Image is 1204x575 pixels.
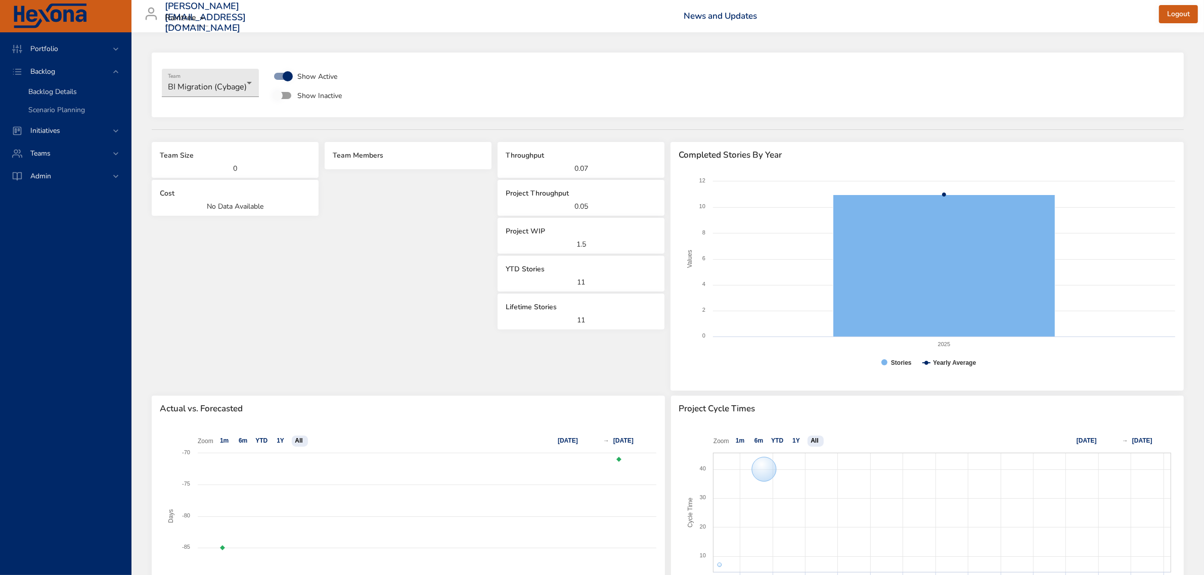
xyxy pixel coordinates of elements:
[506,150,656,161] h6: Throughput
[679,150,1176,160] span: Completed Stories By Year
[295,437,302,444] text: All
[686,497,693,528] text: Cycle Time
[702,229,705,235] text: 8
[506,315,656,325] p: 11
[506,188,656,199] h6: Project Throughput
[22,44,66,54] span: Portfolio
[160,150,310,161] h6: Team Size
[933,359,976,366] text: Yearly Average
[506,239,656,250] p: 1.5
[220,437,229,444] text: 1m
[198,438,213,445] text: Zoom
[699,552,705,558] text: 10
[333,150,483,161] h6: Team Members
[506,264,656,275] h6: YTD Stories
[239,437,247,444] text: 6m
[22,126,68,135] span: Initiatives
[506,201,656,212] p: 0.05
[160,404,657,414] span: Actual vs. Forecasted
[162,69,259,97] div: BI Migration (Cybage)
[297,71,337,82] span: Show Active
[22,171,59,181] span: Admin
[811,437,818,444] text: All
[714,438,729,445] text: Zoom
[12,4,88,29] img: Hexona
[771,437,783,444] text: YTD
[160,188,310,199] h6: Cost
[1167,8,1190,21] span: Logout
[160,201,310,212] p: No Data Available
[702,307,705,313] text: 2
[684,10,757,22] a: News and Updates
[297,90,342,101] span: Show Inactive
[182,544,190,550] text: -85
[506,277,656,287] p: 11
[167,509,174,523] text: Days
[603,437,609,444] text: →
[792,437,800,444] text: 1Y
[1132,437,1152,444] text: [DATE]
[754,437,763,444] text: 6m
[613,437,634,444] text: [DATE]
[1077,437,1097,444] text: [DATE]
[699,465,705,471] text: 40
[165,10,208,26] div: Raintree
[506,163,656,174] p: 0.07
[28,105,85,115] span: Scenario Planning
[22,149,59,158] span: Teams
[699,203,705,209] text: 10
[22,67,63,76] span: Backlog
[28,87,77,97] span: Backlog Details
[679,404,1176,414] span: Project Cycle Times
[699,523,705,530] text: 20
[506,302,656,313] h6: Lifetime Stories
[699,494,705,500] text: 30
[702,332,705,339] text: 0
[702,281,705,287] text: 4
[735,437,744,444] text: 1m
[255,437,267,444] text: YTD
[182,512,190,518] text: -80
[182,481,190,487] text: -75
[891,359,912,366] text: Stories
[182,449,190,455] text: -70
[160,163,310,174] p: 0
[1159,5,1198,24] button: Logout
[686,250,693,268] text: Values
[506,226,656,237] h6: Project WIP
[165,1,246,34] h3: [PERSON_NAME][EMAIL_ADDRESS][DOMAIN_NAME]
[699,177,705,183] text: 12
[277,437,284,444] text: 1Y
[702,255,705,261] text: 6
[558,437,578,444] text: [DATE]
[1122,437,1128,444] text: →
[938,341,950,347] text: 2025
